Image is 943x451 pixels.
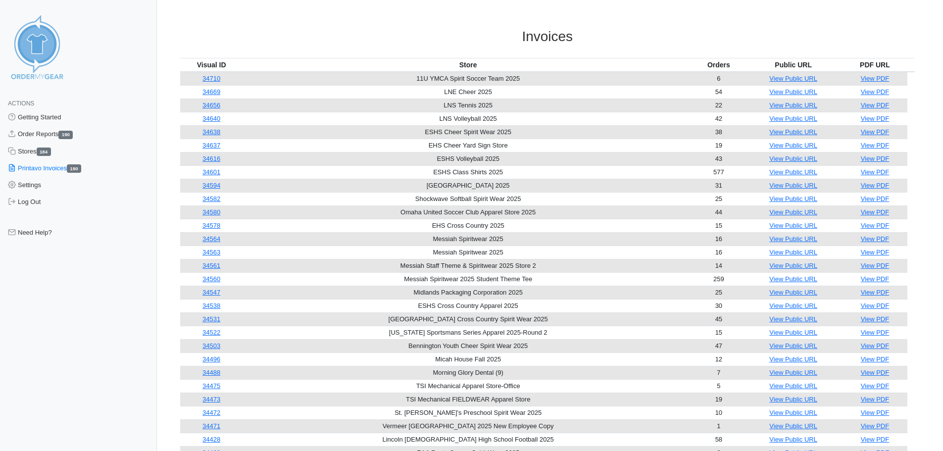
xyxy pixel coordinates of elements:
[58,131,73,139] span: 190
[243,339,694,352] td: Bennington Youth Cheer Spirit Wear 2025
[861,128,890,136] a: View PDF
[243,58,694,72] th: Store
[769,249,817,256] a: View Public URL
[694,259,744,272] td: 14
[769,396,817,403] a: View Public URL
[243,259,694,272] td: Messiah Staff Theme & Spiritwear 2025 Store 2
[861,75,890,82] a: View PDF
[861,355,890,363] a: View PDF
[243,139,694,152] td: EHS Cheer Yard Sign Store
[243,179,694,192] td: [GEOGRAPHIC_DATA] 2025
[769,142,817,149] a: View Public URL
[202,262,220,269] a: 34561
[769,436,817,443] a: View Public URL
[243,219,694,232] td: EHS Cross Country 2025
[243,85,694,99] td: LNE Cheer 2025
[202,369,220,376] a: 34488
[243,286,694,299] td: Midlands Packaging Corporation 2025
[694,139,744,152] td: 19
[243,352,694,366] td: Micah House Fall 2025
[861,315,890,323] a: View PDF
[769,289,817,296] a: View Public URL
[202,208,220,216] a: 34580
[243,246,694,259] td: Messiah Spiritwear 2025
[243,152,694,165] td: ESHS Volleyball 2025
[694,219,744,232] td: 15
[202,182,220,189] a: 34594
[694,326,744,339] td: 15
[694,433,744,446] td: 58
[243,326,694,339] td: [US_STATE] Sportsmans Series Apparel 2025-Round 2
[8,100,34,107] span: Actions
[694,366,744,379] td: 7
[694,99,744,112] td: 22
[861,382,890,390] a: View PDF
[202,355,220,363] a: 34496
[243,366,694,379] td: Morning Glory Dental (9)
[202,329,220,336] a: 34522
[243,112,694,125] td: LNS Volleyball 2025
[769,315,817,323] a: View Public URL
[243,165,694,179] td: ESHS Class Shirts 2025
[861,342,890,350] a: View PDF
[861,115,890,122] a: View PDF
[861,369,890,376] a: View PDF
[202,396,220,403] a: 34473
[202,155,220,162] a: 34616
[202,315,220,323] a: 34531
[769,101,817,109] a: View Public URL
[861,235,890,243] a: View PDF
[243,419,694,433] td: Vermeer [GEOGRAPHIC_DATA] 2025 New Employee Copy
[37,148,51,156] span: 184
[694,379,744,393] td: 5
[861,168,890,176] a: View PDF
[861,289,890,296] a: View PDF
[694,232,744,246] td: 16
[202,128,220,136] a: 34638
[861,409,890,416] a: View PDF
[861,329,890,336] a: View PDF
[202,75,220,82] a: 34710
[769,155,817,162] a: View Public URL
[769,382,817,390] a: View Public URL
[769,128,817,136] a: View Public URL
[243,393,694,406] td: TSI Mechanical FIELDWEAR Apparel Store
[861,88,890,96] a: View PDF
[861,275,890,283] a: View PDF
[694,339,744,352] td: 47
[769,329,817,336] a: View Public URL
[861,101,890,109] a: View PDF
[861,155,890,162] a: View PDF
[769,88,817,96] a: View Public URL
[861,142,890,149] a: View PDF
[769,115,817,122] a: View Public URL
[861,195,890,202] a: View PDF
[694,246,744,259] td: 16
[202,422,220,430] a: 34471
[243,406,694,419] td: St. [PERSON_NAME]'s Preschool Spirit Wear 2025
[694,272,744,286] td: 259
[744,58,843,72] th: Public URL
[694,312,744,326] td: 45
[67,164,81,173] span: 190
[694,205,744,219] td: 44
[861,262,890,269] a: View PDF
[202,235,220,243] a: 34564
[769,422,817,430] a: View Public URL
[243,433,694,446] td: Lincoln [DEMOGRAPHIC_DATA] High School Football 2025
[180,28,915,45] h3: Invoices
[769,342,817,350] a: View Public URL
[694,152,744,165] td: 43
[769,168,817,176] a: View Public URL
[243,205,694,219] td: Omaha United Soccer Club Apparel Store 2025
[861,436,890,443] a: View PDF
[202,436,220,443] a: 34428
[202,115,220,122] a: 34640
[694,352,744,366] td: 12
[694,179,744,192] td: 31
[243,379,694,393] td: TSI Mechanical Apparel Store-Office
[861,422,890,430] a: View PDF
[202,195,220,202] a: 34582
[694,299,744,312] td: 30
[694,419,744,433] td: 1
